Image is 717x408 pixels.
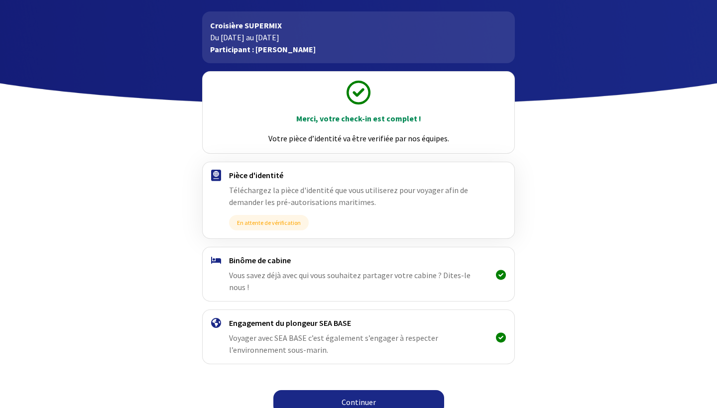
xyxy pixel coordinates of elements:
p: Merci, votre check-in est complet ! [212,112,505,124]
img: passport.svg [211,170,221,181]
span: Vous savez déjà avec qui vous souhaitez partager votre cabine ? Dites-le nous ! [229,270,471,292]
p: Croisière SUPERMIX [210,19,506,31]
h4: Pièce d'identité [229,170,487,180]
span: En attente de vérification [229,215,309,230]
img: engagement.svg [211,318,221,328]
span: Voyager avec SEA BASE c’est également s’engager à respecter l’environnement sous-marin. [229,333,438,355]
p: Du [DATE] au [DATE] [210,31,506,43]
h4: Engagement du plongeur SEA BASE [229,318,487,328]
img: binome.svg [211,257,221,264]
p: Participant : [PERSON_NAME] [210,43,506,55]
h4: Binôme de cabine [229,255,487,265]
span: Téléchargez la pièce d'identité que vous utiliserez pour voyager afin de demander les pré-autoris... [229,185,468,207]
p: Votre pièce d’identité va être verifiée par nos équipes. [212,132,505,144]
